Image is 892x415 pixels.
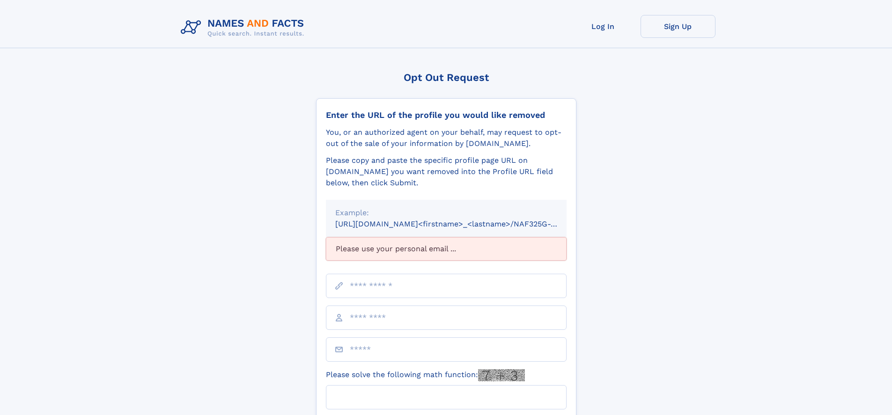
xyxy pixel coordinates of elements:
img: Logo Names and Facts [177,15,312,40]
label: Please solve the following math function: [326,369,525,381]
div: Please copy and paste the specific profile page URL on [DOMAIN_NAME] you want removed into the Pr... [326,155,567,189]
a: Sign Up [641,15,715,38]
div: Opt Out Request [316,72,576,83]
a: Log In [566,15,641,38]
div: Example: [335,207,557,218]
div: Enter the URL of the profile you would like removed [326,110,567,120]
div: You, or an authorized agent on your behalf, may request to opt-out of the sale of your informatio... [326,127,567,149]
small: [URL][DOMAIN_NAME]<firstname>_<lastname>/NAF325G-xxxxxxxx [335,219,584,228]
div: Please use your personal email ... [326,237,567,261]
